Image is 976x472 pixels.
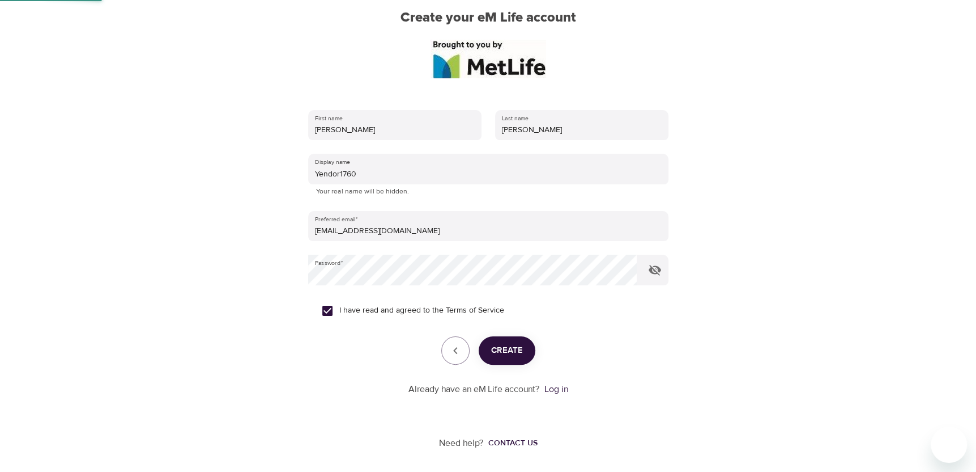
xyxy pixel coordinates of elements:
[479,336,535,365] button: Create
[316,186,660,197] p: Your real name will be hidden.
[439,437,484,450] p: Need help?
[488,437,538,449] div: Contact us
[290,10,687,26] h2: Create your eM Life account
[431,40,546,78] img: logo_960%20v2.jpg
[408,383,540,396] p: Already have an eM Life account?
[446,305,504,317] a: Terms of Service
[339,305,504,317] span: I have read and agreed to the
[491,343,523,358] span: Create
[544,383,568,395] a: Log in
[931,427,967,463] iframe: Button to launch messaging window
[484,437,538,449] a: Contact us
